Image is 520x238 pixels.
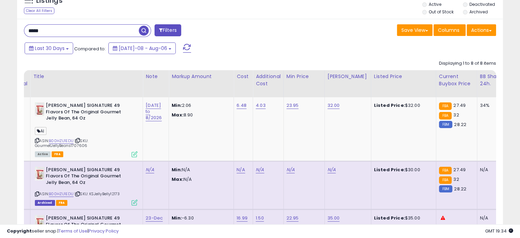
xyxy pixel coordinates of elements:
[439,121,452,128] small: FBM
[439,167,452,174] small: FBA
[46,215,129,236] b: [PERSON_NAME] SIGNATURE 49 Flavors Of The Original Gourmet Jelly Bean, 64 Oz
[434,24,466,36] button: Columns
[49,138,74,144] a: B00HZU1EDU
[35,200,55,206] span: Listings that have been deleted from Seller Central
[35,127,46,135] span: AI
[480,73,505,87] div: BB Share 24h.
[286,102,299,109] a: 23.95
[46,167,129,188] b: [PERSON_NAME] SIGNATURE 49 Flavors Of The Original Gourmet Jelly Bean, 64 Oz
[328,73,368,80] div: [PERSON_NAME]
[439,176,452,184] small: FBA
[172,176,228,183] p: N/A
[146,215,163,222] a: 23-Dec
[439,73,474,87] div: Current Buybox Price
[89,228,119,234] a: Privacy Policy
[453,176,459,183] span: 32
[74,46,106,52] span: Compared to:
[480,215,503,221] div: N/A
[35,45,65,52] span: Last 30 Days
[172,102,182,109] strong: Min:
[46,102,129,123] b: [PERSON_NAME] SIGNATURE 49 Flavors Of The Original Gourmet Jelly Bean, 64 Oz
[75,191,120,197] span: | SKU: KSJellyBelly12173
[172,112,228,118] p: 8.90
[286,166,295,173] a: N/A
[172,176,184,183] strong: Max:
[286,73,322,80] div: Min Price
[467,24,496,36] button: Actions
[374,167,431,173] div: $30.00
[286,215,299,222] a: 22.95
[35,102,44,116] img: 41FKjs7TXQL._SL40_.jpg
[58,228,88,234] a: Terms of Use
[328,166,336,173] a: N/A
[24,8,54,14] div: Clear All Filters
[172,215,182,221] strong: Min:
[454,186,466,192] span: 28.22
[172,73,231,80] div: Markup Amount
[146,102,162,121] a: [DATE] to 8/2026
[469,9,488,15] label: Archived
[374,215,405,221] b: Listed Price:
[35,102,137,156] div: ASIN:
[7,228,119,235] div: seller snap | |
[453,112,459,118] span: 32
[172,167,228,173] p: N/A
[14,73,27,95] div: FBA Total Qty
[256,73,281,87] div: Additional Cost
[35,167,137,205] div: ASIN:
[52,151,63,157] span: FBA
[237,166,245,173] a: N/A
[155,24,181,36] button: Filters
[237,215,248,222] a: 16.99
[374,215,431,221] div: $35.00
[453,102,466,109] span: 27.49
[108,42,176,54] button: [DATE]-08 - Aug-06
[7,228,32,234] strong: Copyright
[56,200,68,206] span: FBA
[439,112,452,120] small: FBA
[374,102,405,109] b: Listed Price:
[256,102,266,109] a: 4.03
[35,167,44,180] img: 41FKjs7TXQL._SL40_.jpg
[146,166,154,173] a: N/A
[439,185,452,192] small: FBM
[256,215,264,222] a: 1.50
[237,73,250,80] div: Cost
[172,215,228,221] p: -6.30
[237,102,246,109] a: 6.48
[453,166,466,173] span: 27.49
[35,138,88,148] span: | SKU: GourmetJellyBeans1707606
[429,9,454,15] label: Out of Stock
[119,45,167,52] span: [DATE]-08 - Aug-06
[172,166,182,173] strong: Min:
[374,166,405,173] b: Listed Price:
[172,102,228,109] p: 2.06
[454,121,466,128] span: 28.22
[469,1,495,7] label: Deactivated
[439,60,496,67] div: Displaying 1 to 8 of 8 items
[480,167,503,173] div: N/A
[328,102,340,109] a: 32.00
[374,73,433,80] div: Listed Price
[49,191,74,197] a: B00HZU1EDU
[256,166,264,173] a: N/A
[172,112,184,118] strong: Max:
[33,73,140,80] div: Title
[328,215,340,222] a: 35.00
[374,102,431,109] div: $32.00
[397,24,432,36] button: Save View
[485,228,513,234] span: 2025-09-7 19:34 GMT
[146,73,166,80] div: Note
[438,27,459,34] span: Columns
[35,151,51,157] span: All listings currently available for purchase on Amazon
[480,102,503,109] div: 34%
[35,215,44,229] img: 41FKjs7TXQL._SL40_.jpg
[25,42,73,54] button: Last 30 Days
[429,1,441,7] label: Active
[439,102,452,110] small: FBA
